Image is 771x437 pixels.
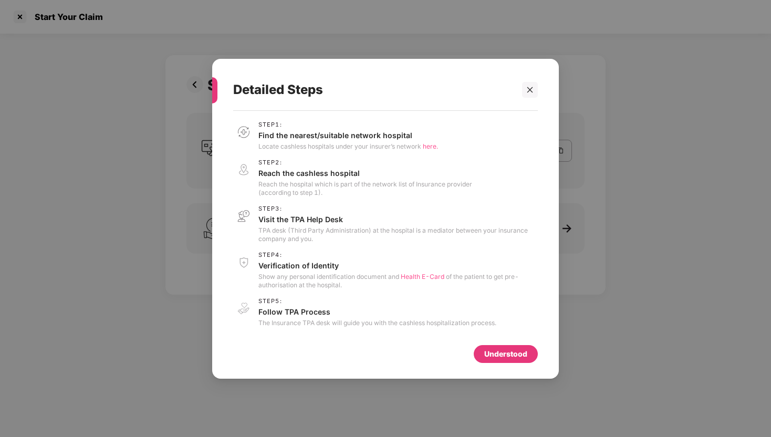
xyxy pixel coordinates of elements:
[233,205,254,226] img: svg+xml;base64,PHN2ZyB3aWR0aD0iNDAiIGhlaWdodD0iNDEiIHZpZXdCb3g9IjAgMCA0MCA0MSIgZmlsbD0ibm9uZSIgeG...
[258,251,538,258] span: Step 4 :
[233,251,254,273] img: svg+xml;base64,PHN2ZyB3aWR0aD0iNDAiIGhlaWdodD0iNDEiIHZpZXdCb3g9IjAgMCA0MCA0MSIgZmlsbD0ibm9uZSIgeG...
[258,168,472,178] p: Reach the cashless hospital
[233,121,254,142] img: svg+xml;base64,PHN2ZyB3aWR0aD0iNDAiIGhlaWdodD0iNDEiIHZpZXdCb3g9IjAgMCA0MCA0MSIgZmlsbD0ibm9uZSIgeG...
[258,260,538,270] p: Verification of Identity
[258,297,496,304] span: Step 5 :
[233,297,254,319] img: svg+xml;base64,PHN2ZyB3aWR0aD0iNDAiIGhlaWdodD0iNDEiIHZpZXdCb3g9IjAgMCA0MCA0MSIgZmlsbD0ibm9uZSIgeG...
[258,214,538,224] p: Visit the TPA Help Desk
[258,226,538,243] p: TPA desk (Third Party Administration) at the hospital is a mediator between your insurance compan...
[526,86,534,93] span: close
[258,142,438,150] p: Locate cashless hospitals under your insurer’s network
[258,272,538,289] p: Show any personal identification document and of the patient to get pre-authorisation at the hosp...
[258,130,438,140] p: Find the nearest/suitable network hospital
[258,121,438,128] span: Step 1 :
[258,318,496,327] p: The Insurance TPA desk will guide you with the cashless hospitalization process.
[233,69,513,110] div: Detailed Steps
[258,205,538,212] span: Step 3 :
[233,159,254,180] img: svg+xml;base64,PHN2ZyB3aWR0aD0iNDAiIGhlaWdodD0iNDEiIHZpZXdCb3g9IjAgMCA0MCA0MSIgZmlsbD0ibm9uZSIgeG...
[484,348,527,359] div: Understood
[258,159,472,165] span: Step 2 :
[258,306,496,316] p: Follow TPA Process
[401,272,444,280] span: Health E-Card
[423,142,438,150] span: here.
[258,180,472,196] p: Reach the hospital which is part of the network list of Insurance provider (according to step 1).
